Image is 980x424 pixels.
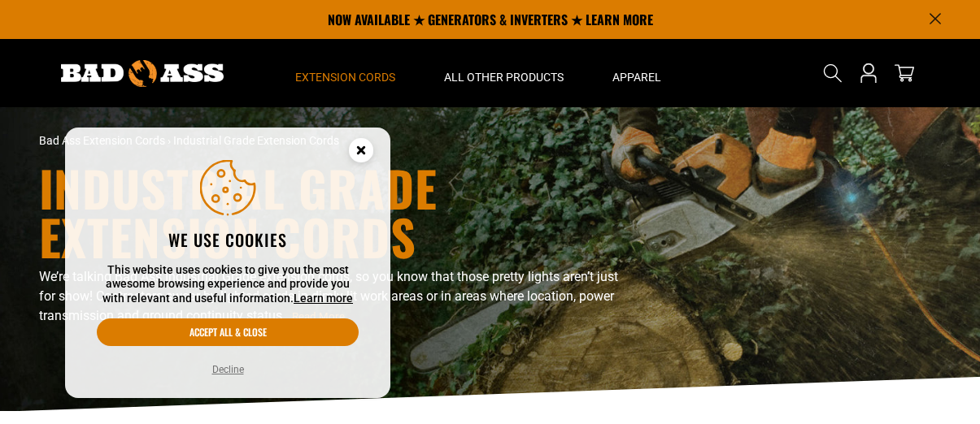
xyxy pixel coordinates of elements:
button: Accept all & close [97,318,359,346]
aside: Cookie Consent [65,128,390,399]
span: Extension Cords [295,70,395,84]
p: This website uses cookies to give you the most awesome browsing experience and provide you with r... [97,263,359,306]
nav: breadcrumbs [39,132,633,149]
span: Apparel [612,70,661,84]
span: All Other Products [444,70,564,84]
h1: Industrial Grade Extension Cords [39,163,633,261]
a: Bad Ass Extension Cords [39,134,165,147]
summary: All Other Products [420,39,588,107]
img: Bad Ass Extension Cords [61,60,224,87]
summary: Search [820,60,846,86]
summary: Apparel [588,39,686,107]
p: We’re talking Bad Ass Industrial Grade extension cords, so you know that those pretty lights aren... [39,267,633,326]
a: Learn more [294,292,353,305]
button: Decline [207,361,249,378]
summary: Extension Cords [271,39,420,107]
h2: We use cookies [97,229,359,250]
